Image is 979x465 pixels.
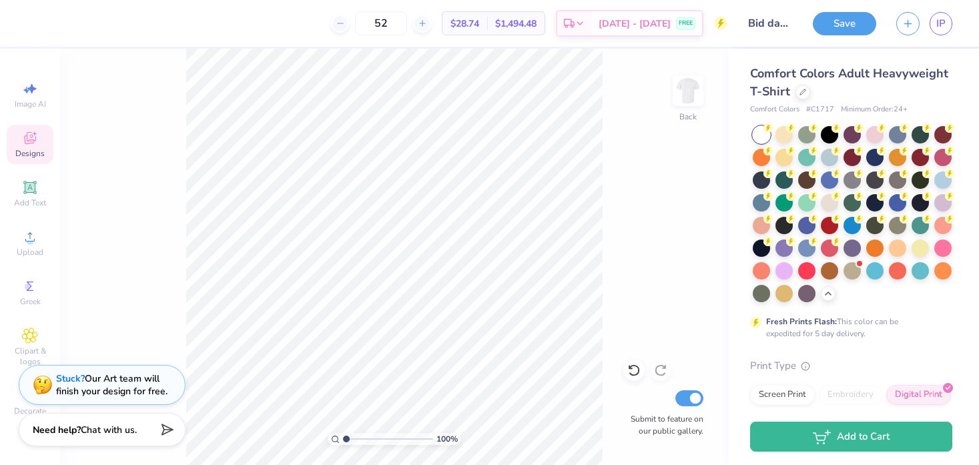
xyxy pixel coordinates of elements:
[750,385,815,405] div: Screen Print
[15,148,45,159] span: Designs
[886,385,951,405] div: Digital Print
[20,296,41,307] span: Greek
[930,12,952,35] a: IP
[766,316,837,327] strong: Fresh Prints Flash:
[750,358,952,374] div: Print Type
[737,10,803,37] input: Untitled Design
[450,17,479,31] span: $28.74
[14,406,46,416] span: Decorate
[17,247,43,258] span: Upload
[819,385,882,405] div: Embroidery
[436,433,458,445] span: 100 %
[750,422,952,452] button: Add to Cart
[806,104,834,115] span: # C1717
[813,12,876,35] button: Save
[14,197,46,208] span: Add Text
[495,17,537,31] span: $1,494.48
[750,104,799,115] span: Comfort Colors
[841,104,908,115] span: Minimum Order: 24 +
[81,424,137,436] span: Chat with us.
[936,16,946,31] span: IP
[15,99,46,109] span: Image AI
[599,17,671,31] span: [DATE] - [DATE]
[675,77,701,104] img: Back
[355,11,407,35] input: – –
[750,65,948,99] span: Comfort Colors Adult Heavyweight T-Shirt
[7,346,53,367] span: Clipart & logos
[33,424,81,436] strong: Need help?
[56,372,168,398] div: Our Art team will finish your design for free.
[623,413,703,437] label: Submit to feature on our public gallery.
[766,316,930,340] div: This color can be expedited for 5 day delivery.
[679,111,697,123] div: Back
[56,372,85,385] strong: Stuck?
[679,19,693,28] span: FREE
